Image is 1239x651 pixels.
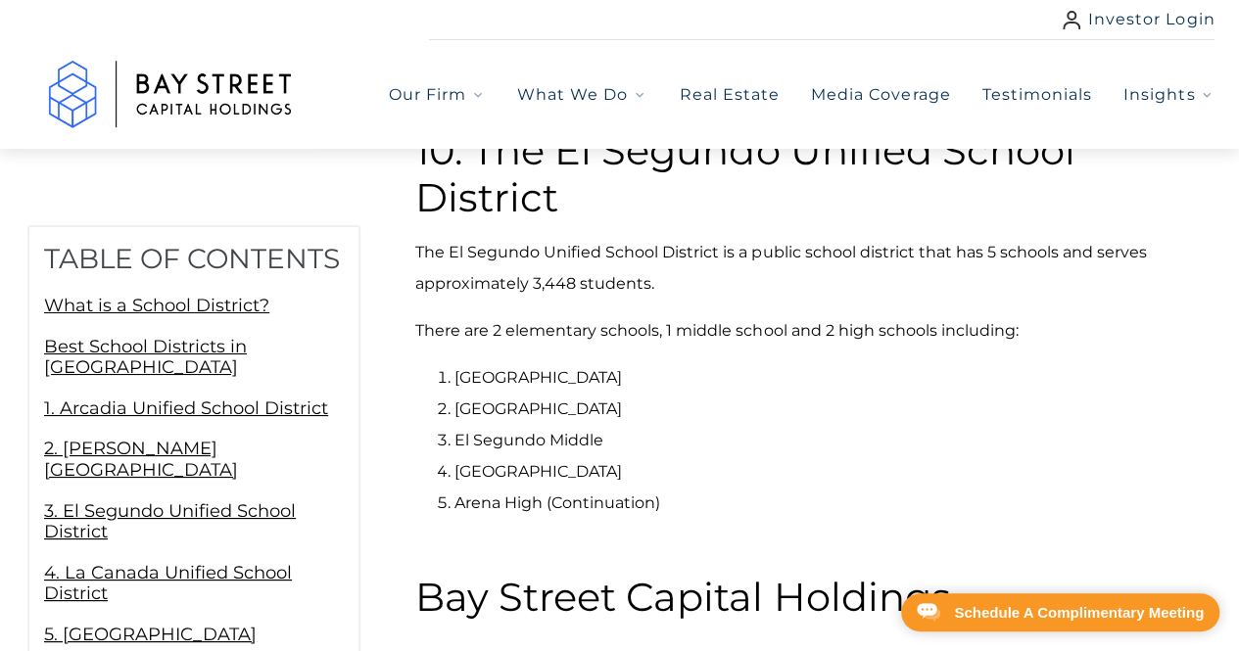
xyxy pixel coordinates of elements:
div: Schedule A Complimentary Meeting [954,605,1204,620]
a: Best School Districts in [GEOGRAPHIC_DATA] [44,336,247,379]
li: El Segundo Middle [454,425,1188,456]
a: Testimonials [981,83,1091,107]
a: Investor Login [1063,8,1215,31]
img: Logo [24,40,317,149]
button: Insights [1123,83,1215,107]
li: [GEOGRAPHIC_DATA] [454,394,1188,425]
a: Go to home page [24,40,317,149]
a: 1. Arcadia Unified School District [44,397,328,419]
a: Media Coverage [811,83,951,107]
img: user icon [1063,11,1080,29]
a: 4. La Canada Unified School District [44,562,292,605]
a: What is a School District? [44,295,269,316]
a: 3. El Segundo Unified School District [44,500,296,543]
p: The El Segundo Unified School District is a public school district that has 5 schools and serves ... [415,237,1188,300]
a: 2. [PERSON_NAME][GEOGRAPHIC_DATA] [44,438,238,481]
a: Real Estate [679,83,779,107]
li: [GEOGRAPHIC_DATA] [454,456,1188,488]
button: What We Do [517,83,647,107]
li: Arena High (Continuation) [454,488,1188,519]
strong: 10. The El Segundo Unified School District [415,126,1074,221]
a: 5. [GEOGRAPHIC_DATA] [44,624,257,645]
strong: Bay Street Capital Holdings [415,573,950,621]
button: Our Firm [389,83,486,107]
span: Our Firm [389,83,466,107]
li: [GEOGRAPHIC_DATA] [454,362,1188,394]
span: What We Do [517,83,628,107]
span: Insights [1123,83,1195,107]
h2: Table of Contents [44,242,344,276]
p: There are 2 elementary schools, 1 middle school and 2 high schools including: [415,315,1188,347]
